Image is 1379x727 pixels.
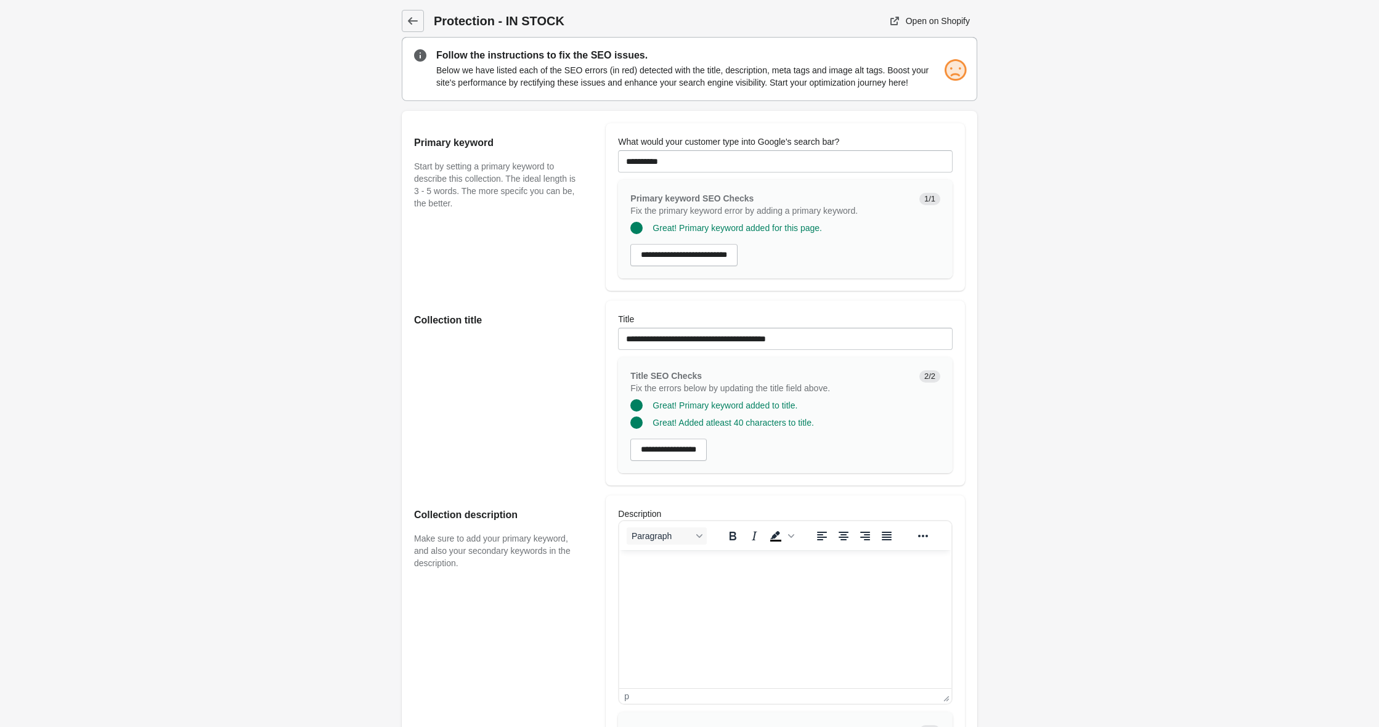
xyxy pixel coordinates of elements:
[414,508,581,522] h2: Collection description
[414,532,581,569] p: Make sure to add your primary keyword, and also your secondary keywords in the description.
[619,550,951,688] iframe: Rich Text Area
[855,527,876,545] button: Align right
[624,691,629,701] div: p
[833,527,854,545] button: Align center
[653,223,822,233] span: Great! Primary keyword added for this page.
[630,382,909,394] p: Fix the errors below by updating the title field above.
[627,527,707,545] button: Blocks
[436,48,965,63] p: Follow the instructions to fix the SEO issues.
[434,12,719,30] h1: Protection - IN STOCK
[436,64,965,89] p: Below we have listed each of the SEO errors (in red) detected with the title, description, meta t...
[812,527,832,545] button: Align left
[938,689,951,704] div: Press the Up and Down arrow keys to resize the editor.
[943,58,967,83] img: sad.png
[618,313,634,325] label: Title
[414,136,581,150] h2: Primary keyword
[744,527,765,545] button: Italic
[919,193,940,205] span: 1/1
[630,205,909,217] p: Fix the primary keyword error by adding a primary keyword.
[876,527,897,545] button: Justify
[906,16,970,26] div: Open on Shopify
[630,371,702,381] span: Title SEO Checks
[884,10,977,32] a: Open on Shopify
[618,136,839,148] label: What would your customer type into Google's search bar?
[913,527,934,545] button: Reveal or hide additional toolbar items
[653,418,813,428] span: Great! Added atleast 40 characters to title.
[722,527,743,545] button: Bold
[632,531,692,541] span: Paragraph
[765,527,796,545] div: Background color
[919,370,940,383] span: 2/2
[630,193,754,203] span: Primary keyword SEO Checks
[653,400,797,410] span: Great! Primary keyword added to title.
[414,160,581,209] p: Start by setting a primary keyword to describe this collection. The ideal length is 3 - 5 words. ...
[414,313,581,328] h2: Collection title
